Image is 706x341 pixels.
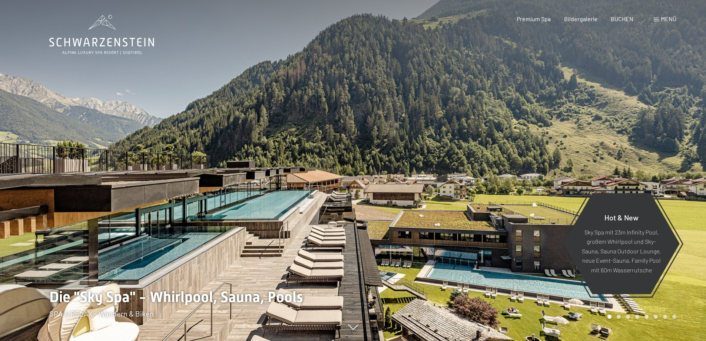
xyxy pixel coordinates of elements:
span: Menü [661,15,676,22]
a: BUCHEN [611,15,633,22]
a: Bildergalerie [564,15,598,22]
div: Carousel Page 7 [663,315,667,319]
div: Carousel Page 5 [644,315,649,319]
div: Carousel Page 2 [617,315,621,319]
div: Carousel Page 3 [626,315,630,319]
a: Hot & New Sky Spa mit 23m Infinity Pool, großem Whirlpool und Sky-Sauna, Sauna Outdoor Lounge, ne... [563,193,680,295]
span: Hot & New [604,213,639,222]
div: Carousel Page 1 (Current Slide) [607,315,611,319]
div: Carousel Page 4 [635,315,639,319]
a: Premium Spa [517,15,551,22]
div: Carousel Page 8 [672,315,676,319]
div: Carousel Pagination [605,315,676,319]
p: Sky Spa mit 23m Infinity Pool, großem Whirlpool und Sky-Sauna, Sauna Outdoor Lounge, neue Event-S... [581,227,662,275]
div: Carousel Page 6 [654,315,658,319]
